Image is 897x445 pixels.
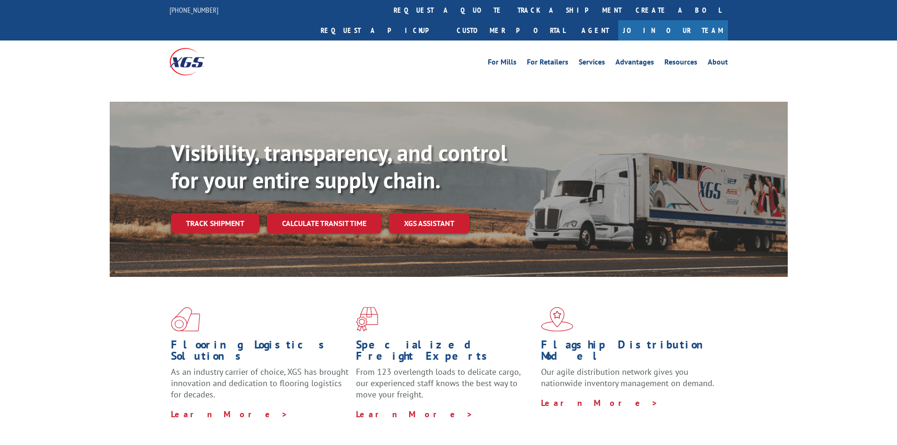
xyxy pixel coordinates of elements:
a: For Retailers [527,58,568,69]
h1: Flagship Distribution Model [541,339,719,366]
a: Resources [664,58,697,69]
h1: Specialized Freight Experts [356,339,534,366]
span: Our agile distribution network gives you nationwide inventory management on demand. [541,366,714,388]
a: Request a pickup [314,20,450,40]
a: Track shipment [171,213,259,233]
span: As an industry carrier of choice, XGS has brought innovation and dedication to flooring logistics... [171,366,348,400]
a: Learn More > [171,409,288,420]
img: xgs-icon-total-supply-chain-intelligence-red [171,307,200,332]
a: Join Our Team [618,20,728,40]
a: [PHONE_NUMBER] [170,5,218,15]
img: xgs-icon-flagship-distribution-model-red [541,307,574,332]
a: XGS ASSISTANT [389,213,469,234]
a: For Mills [488,58,517,69]
a: Agent [572,20,618,40]
a: Services [579,58,605,69]
h1: Flooring Logistics Solutions [171,339,349,366]
b: Visibility, transparency, and control for your entire supply chain. [171,138,507,194]
p: From 123 overlength loads to delicate cargo, our experienced staff knows the best way to move you... [356,366,534,408]
a: Learn More > [356,409,473,420]
a: Learn More > [541,397,658,408]
img: xgs-icon-focused-on-flooring-red [356,307,378,332]
a: Advantages [615,58,654,69]
a: Customer Portal [450,20,572,40]
a: About [708,58,728,69]
a: Calculate transit time [267,213,381,234]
